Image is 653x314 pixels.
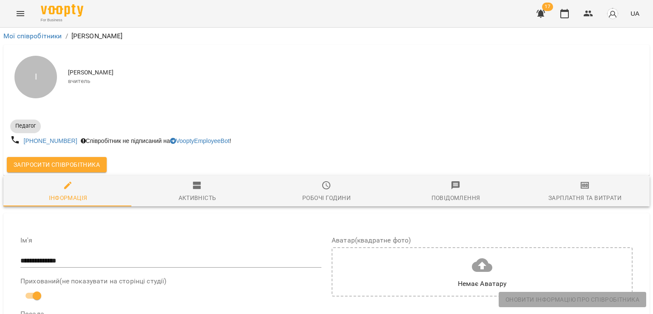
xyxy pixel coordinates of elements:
[41,17,83,23] span: For Business
[65,31,68,41] li: /
[607,8,619,20] img: avatar_s.png
[627,6,643,21] button: UA
[10,3,31,24] button: Menu
[458,279,507,289] div: Немає Аватару
[68,77,643,86] span: вчитель
[10,122,41,130] span: Педагог
[71,31,123,41] p: [PERSON_NAME]
[302,193,351,203] div: Робочі години
[432,193,480,203] div: Повідомлення
[49,193,88,203] div: Інформація
[41,4,83,17] img: Voopty Logo
[170,137,230,144] a: VooptyEmployeeBot
[3,31,650,41] nav: breadcrumb
[3,32,62,40] a: Мої співробітники
[14,56,57,98] div: І
[68,69,643,77] span: [PERSON_NAME]
[24,137,77,144] a: [PHONE_NUMBER]
[548,193,622,203] div: Зарплатня та Витрати
[14,160,100,170] span: Запросити співробітника
[630,9,639,18] span: UA
[20,278,321,285] label: Прихований(не показувати на сторінці студії)
[79,135,233,147] div: Співробітник не підписаний на !
[7,157,107,172] button: Запросити співробітника
[20,237,321,244] label: Ім'я
[179,193,216,203] div: Активність
[542,3,553,11] span: 17
[332,237,633,244] label: Аватар(квадратне фото)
